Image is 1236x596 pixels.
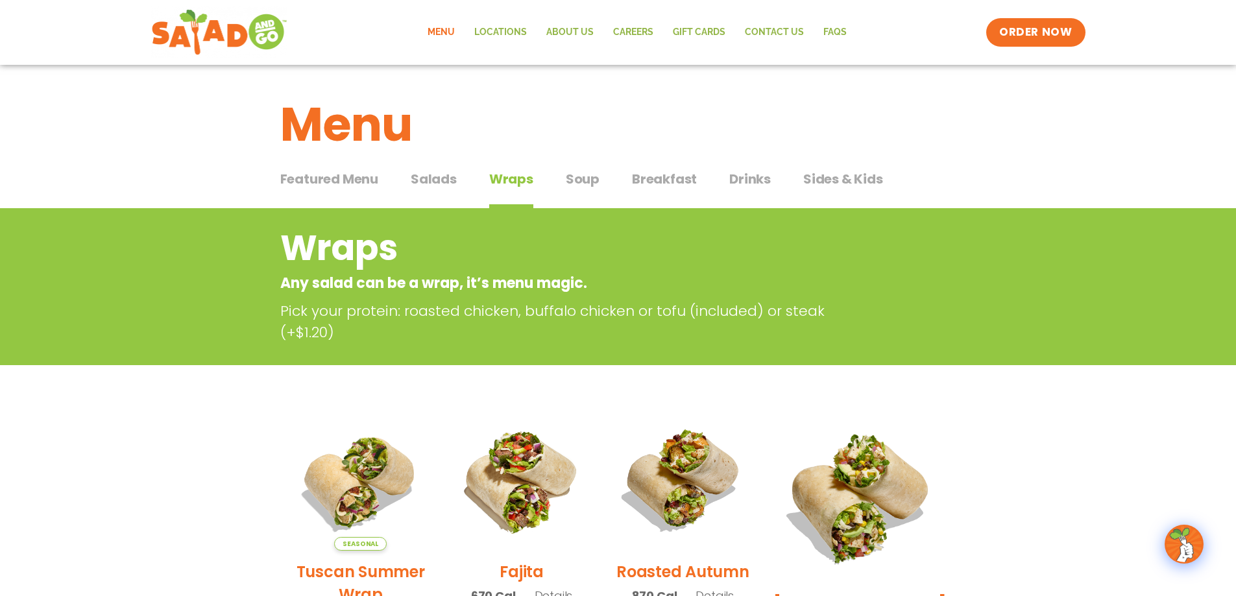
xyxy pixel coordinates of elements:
[280,272,852,294] p: Any salad can be a wrap, it’s menu magic.
[663,18,735,47] a: GIFT CARDS
[773,409,947,582] img: Product photo for BBQ Ranch Wrap
[334,537,387,551] span: Seasonal
[280,300,858,343] p: Pick your protein: roasted chicken, buffalo chicken or tofu (included) or steak (+$1.20)
[151,6,288,58] img: new-SAG-logo-768×292
[986,18,1085,47] a: ORDER NOW
[290,409,431,551] img: Product photo for Tuscan Summer Wrap
[418,18,465,47] a: Menu
[418,18,856,47] nav: Menu
[603,18,663,47] a: Careers
[612,409,753,551] img: Product photo for Roasted Autumn Wrap
[729,169,771,189] span: Drinks
[566,169,600,189] span: Soup
[280,222,852,274] h2: Wraps
[632,169,697,189] span: Breakfast
[280,169,378,189] span: Featured Menu
[280,165,956,209] div: Tabbed content
[814,18,856,47] a: FAQs
[537,18,603,47] a: About Us
[489,169,533,189] span: Wraps
[735,18,814,47] a: Contact Us
[500,560,544,583] h2: Fajita
[465,18,537,47] a: Locations
[280,89,956,160] h1: Menu
[411,169,457,189] span: Salads
[1166,526,1202,562] img: wpChatIcon
[803,169,883,189] span: Sides & Kids
[999,25,1072,40] span: ORDER NOW
[451,409,592,551] img: Product photo for Fajita Wrap
[616,560,749,583] h2: Roasted Autumn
